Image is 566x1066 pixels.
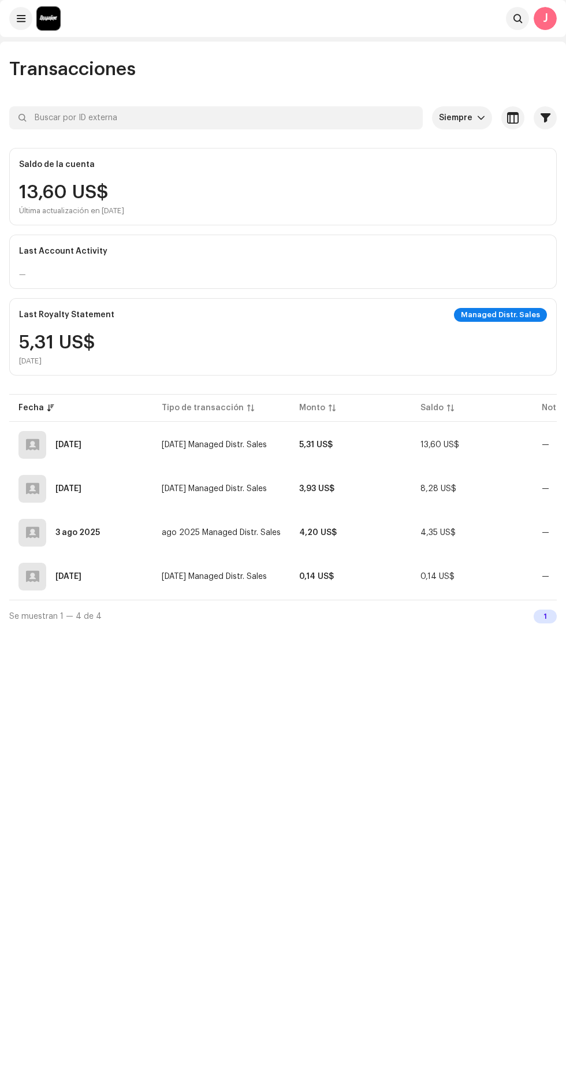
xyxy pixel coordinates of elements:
strong: 4,20 US$ [299,529,337,537]
div: Last Royalty Statement [19,310,114,320]
strong: 5,31 US$ [299,441,333,449]
span: 4,35 US$ [420,529,456,537]
input: Buscar por ID externa [9,106,423,129]
re-a-table-badge: — [542,485,549,493]
div: Última actualización en [DATE] [19,206,124,216]
strong: 3,93 US$ [299,485,334,493]
span: 8,28 US$ [420,485,456,493]
div: Fecha [18,402,44,414]
span: ago 2025 Managed Distr. Sales [162,529,281,537]
re-a-table-badge: — [542,529,549,537]
div: 5 sept 2025 [55,485,81,493]
div: [DATE] [19,356,95,366]
div: Monto [299,402,325,414]
div: J [534,7,557,30]
strong: 0,14 US$ [299,573,334,581]
div: Last Account Activity [19,247,107,256]
div: 3 ago 2025 [55,529,100,537]
span: 13,60 US$ [420,441,459,449]
re-a-table-badge: — [542,441,549,449]
span: jun 2025 Managed Distr. Sales [162,573,267,581]
span: Siempre [439,106,477,129]
div: dropdown trigger [477,106,485,129]
div: — [19,270,26,279]
re-a-table-badge: — [542,573,549,581]
span: oct 2025 Managed Distr. Sales [162,441,267,449]
span: sept 2025 Managed Distr. Sales [162,485,267,493]
div: 8 oct 2025 [55,441,81,449]
div: Saldo de la cuenta [19,160,95,169]
span: 0,14 US$ [420,573,455,581]
div: Managed Distr. Sales [454,308,547,322]
span: Transacciones [9,60,136,79]
img: 10370c6a-d0e2-4592-b8a2-38f444b0ca44 [37,7,60,30]
div: 1 [534,610,557,623]
div: 4 jul 2025 [55,573,81,581]
span: Se muestran 1 — 4 de 4 [9,612,102,621]
div: Saldo [420,402,444,414]
div: Tipo de transacción [162,402,244,414]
